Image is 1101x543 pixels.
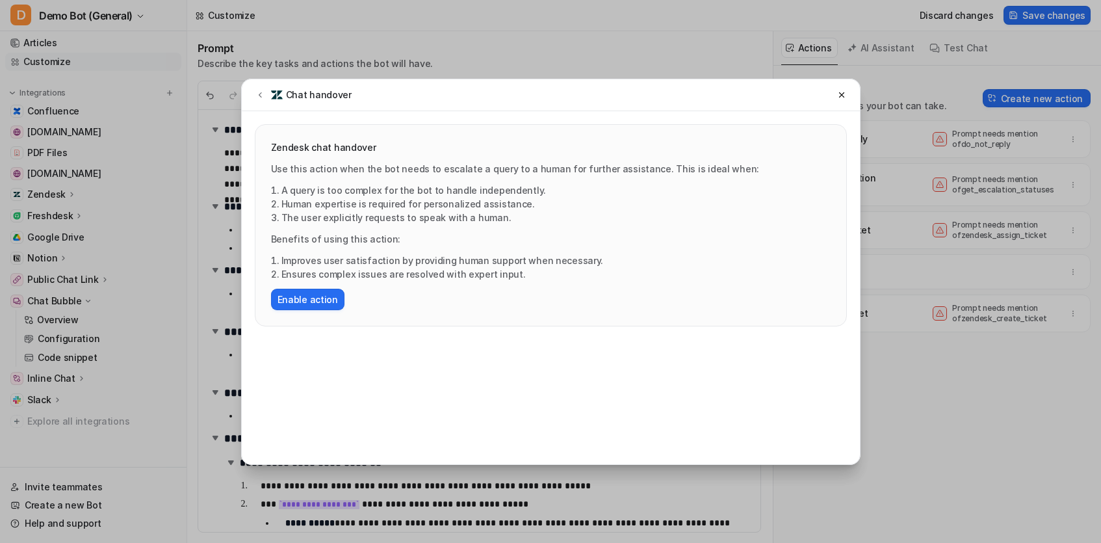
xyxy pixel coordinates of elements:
[270,88,283,101] img: chat
[271,140,831,154] h3: Zendesk chat handover
[271,162,831,176] p: Use this action when the bot needs to escalate a query to a human for further assistance. This is...
[281,211,831,224] li: The user explicitly requests to speak with a human.
[281,183,831,197] li: A query is too complex for the bot to handle independently.
[281,254,831,267] li: Improves user satisfaction by providing human support when necessary.
[271,232,831,246] p: Benefits of using this action:
[281,197,831,211] li: Human expertise is required for personalized assistance.
[286,88,352,101] h2: Chat handover
[271,289,344,310] button: Enable action
[281,267,831,281] li: Ensures complex issues are resolved with expert input.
